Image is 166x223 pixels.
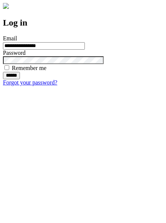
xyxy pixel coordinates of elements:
[3,3,9,9] img: logo-4e3dc11c47720685a147b03b5a06dd966a58ff35d612b21f08c02c0306f2b779.png
[3,35,17,41] label: Email
[3,50,25,56] label: Password
[3,79,57,86] a: Forgot your password?
[3,18,163,28] h2: Log in
[12,65,46,71] label: Remember me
